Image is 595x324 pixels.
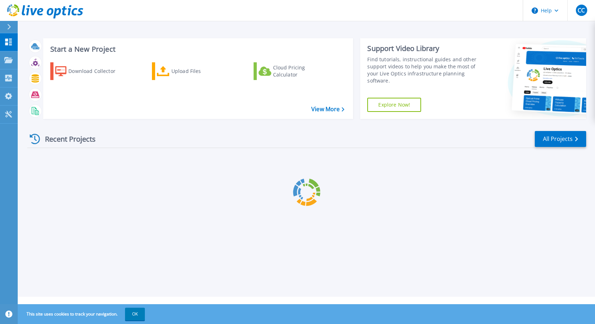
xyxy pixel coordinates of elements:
[50,62,129,80] a: Download Collector
[50,45,344,53] h3: Start a New Project
[578,7,585,13] span: CC
[171,64,228,78] div: Upload Files
[27,130,105,148] div: Recent Projects
[68,64,125,78] div: Download Collector
[254,62,333,80] a: Cloud Pricing Calculator
[19,308,145,320] span: This site uses cookies to track your navigation.
[152,62,231,80] a: Upload Files
[125,308,145,320] button: OK
[367,56,481,84] div: Find tutorials, instructional guides and other support videos to help you make the most of your L...
[367,98,421,112] a: Explore Now!
[273,64,330,78] div: Cloud Pricing Calculator
[535,131,586,147] a: All Projects
[311,106,344,113] a: View More
[367,44,481,53] div: Support Video Library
